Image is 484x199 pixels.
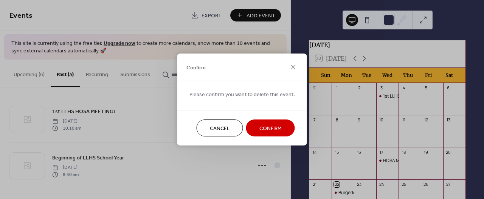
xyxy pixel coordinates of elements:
[246,119,295,136] button: Confirm
[186,64,206,72] span: Confirm
[189,91,295,99] span: Please confirm you want to delete this event.
[259,125,282,133] span: Confirm
[210,125,230,133] span: Cancel
[197,119,243,136] button: Cancel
